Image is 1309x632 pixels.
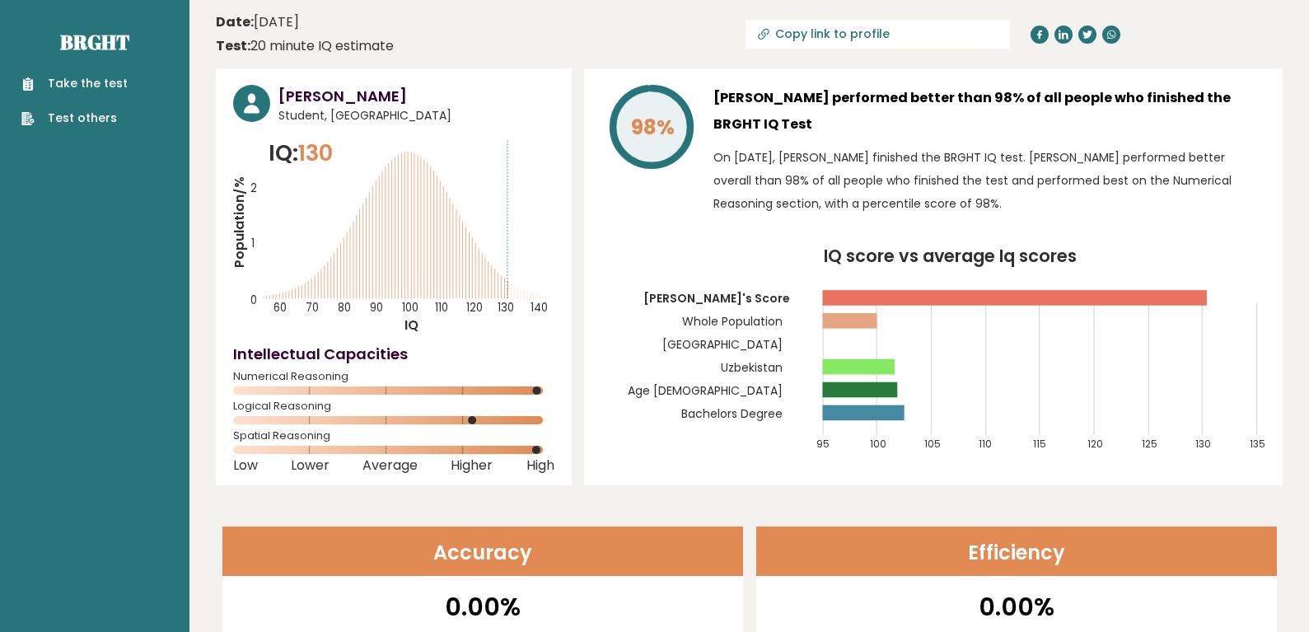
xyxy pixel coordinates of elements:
[233,403,554,410] span: Logical Reasoning
[756,527,1277,576] header: Efficiency
[721,359,783,376] tspan: Uzbekistan
[767,588,1266,625] p: 0.00%
[924,438,941,451] tspan: 105
[631,113,675,142] tspan: 98%
[467,301,484,316] tspan: 120
[298,138,333,168] span: 130
[291,462,330,469] span: Lower
[1251,438,1266,451] tspan: 135
[216,36,250,55] b: Test:
[21,75,128,92] a: Take the test
[230,176,249,268] tspan: Population/%
[404,316,418,335] tspan: IQ
[233,373,554,380] span: Numerical Reasoning
[526,462,554,469] span: High
[250,180,257,196] tspan: 2
[531,301,548,316] tspan: 140
[250,293,257,308] tspan: 0
[436,301,449,316] tspan: 110
[662,336,783,353] tspan: [GEOGRAPHIC_DATA]
[1196,438,1212,451] tspan: 130
[339,301,352,316] tspan: 80
[278,107,554,124] span: Student, [GEOGRAPHIC_DATA]
[362,462,418,469] span: Average
[1033,438,1046,451] tspan: 115
[628,382,783,399] tspan: Age [DEMOGRAPHIC_DATA]
[60,29,129,55] a: Brght
[233,462,258,469] span: Low
[306,301,320,316] tspan: 70
[682,313,783,330] tspan: Whole Population
[713,85,1265,138] h3: [PERSON_NAME] performed better than 98% of all people who finished the BRGHT IQ Test
[216,36,394,56] div: 20 minute IQ estimate
[216,12,254,31] b: Date:
[21,110,128,127] a: Test others
[233,588,732,625] p: 0.00%
[824,244,1078,268] tspan: IQ score vs average Iq scores
[1142,438,1157,451] tspan: 125
[269,137,333,170] p: IQ:
[251,236,255,252] tspan: 1
[713,146,1265,215] p: On [DATE], [PERSON_NAME] finished the BRGHT IQ test. [PERSON_NAME] performed better overall than ...
[1087,438,1103,451] tspan: 120
[233,433,554,439] span: Spatial Reasoning
[870,438,886,451] tspan: 100
[816,438,830,451] tspan: 95
[979,438,992,451] tspan: 110
[498,301,515,316] tspan: 130
[216,12,299,32] time: [DATE]
[222,527,743,576] header: Accuracy
[681,405,783,422] tspan: Bachelors Degree
[402,301,418,316] tspan: 100
[233,343,554,365] h4: Intellectual Capacities
[451,462,493,469] span: Higher
[643,290,790,307] tspan: [PERSON_NAME]'s Score
[370,301,383,316] tspan: 90
[273,301,287,316] tspan: 60
[278,85,554,107] h3: [PERSON_NAME]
